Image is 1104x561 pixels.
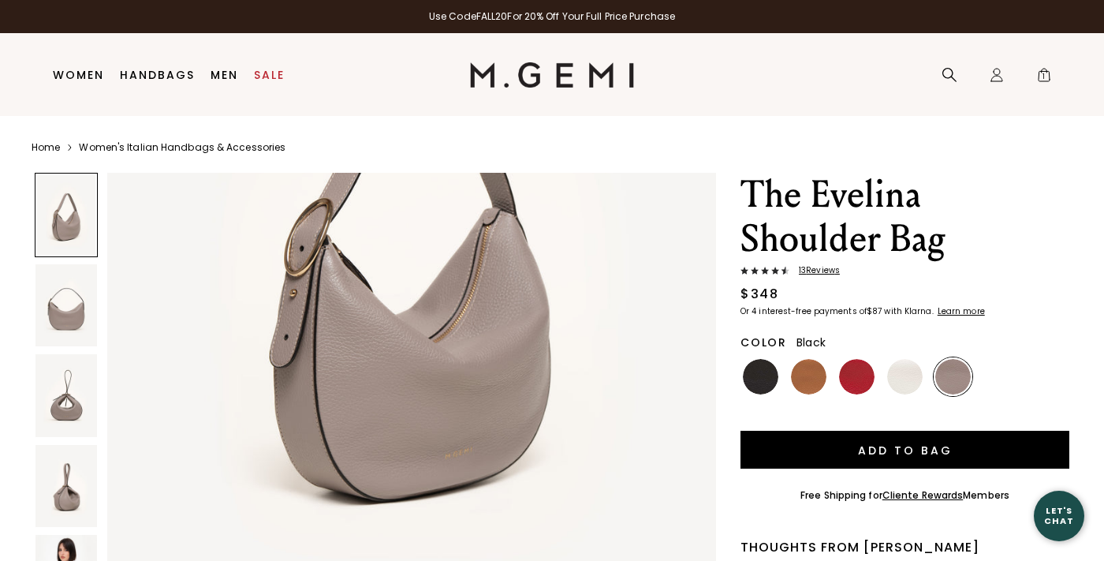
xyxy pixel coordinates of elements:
[800,489,1009,502] div: Free Shipping for Members
[839,359,875,395] img: Cardinal Red
[32,141,60,154] a: Home
[35,354,97,437] img: The Evelina Shoulder Bag
[120,69,195,81] a: Handbags
[740,266,1069,279] a: 13Reviews
[935,359,971,395] img: Light Mushroom
[884,305,935,317] klarna-placement-style-body: with Klarna
[470,62,635,88] img: M.Gemi
[938,305,985,317] klarna-placement-style-cta: Learn more
[740,173,1069,261] h1: The Evelina Shoulder Bag
[211,69,238,81] a: Men
[936,307,985,316] a: Learn more
[740,285,778,304] div: $348
[887,359,923,395] img: Ivory
[867,305,882,317] klarna-placement-style-amount: $87
[791,359,826,395] img: Tan
[740,305,867,317] klarna-placement-style-body: Or 4 interest-free payments of
[740,336,787,349] h2: Color
[1034,506,1084,525] div: Let's Chat
[740,538,1069,557] div: Thoughts from [PERSON_NAME]
[743,359,778,395] img: Black
[35,264,97,347] img: The Evelina Shoulder Bag
[53,69,104,81] a: Women
[882,488,964,502] a: Cliente Rewards
[789,266,840,275] span: 13 Review s
[476,9,508,23] strong: FALL20
[35,445,97,528] img: The Evelina Shoulder Bag
[796,335,826,350] span: Black
[79,141,285,154] a: Women's Italian Handbags & Accessories
[254,69,285,81] a: Sale
[740,431,1069,469] button: Add to Bag
[1036,70,1052,86] span: 1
